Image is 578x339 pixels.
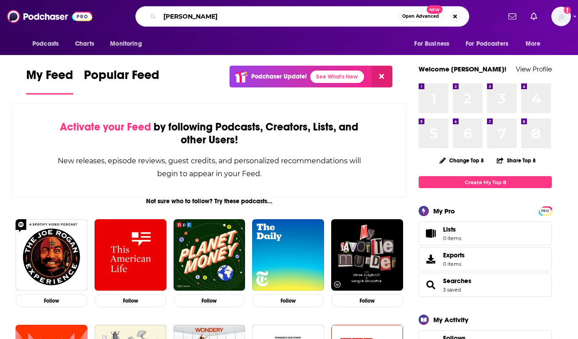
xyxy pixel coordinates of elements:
input: Search podcasts, credits, & more... [160,9,398,24]
span: PRO [540,208,550,214]
img: Planet Money [174,219,245,291]
img: My Favorite Murder with Karen Kilgariff and Georgia Hardstark [331,219,403,291]
div: My Activity [433,315,468,324]
a: Show notifications dropdown [505,9,520,24]
div: Search podcasts, credits, & more... [135,6,469,27]
a: Lists [419,221,552,245]
div: by following Podcasts, Creators, Lists, and other Users! [57,121,362,146]
button: Follow [95,294,166,307]
svg: Add a profile image [564,7,571,14]
a: My Feed [26,67,73,95]
span: Lists [443,225,456,233]
button: Follow [252,294,324,307]
span: Monitoring [110,38,142,50]
span: Charts [75,38,94,50]
span: Open Advanced [402,14,439,19]
span: For Business [414,38,449,50]
span: 0 items [443,261,465,267]
button: open menu [104,35,153,52]
button: open menu [460,35,521,52]
a: View Profile [516,65,552,73]
button: Share Top 8 [496,152,536,169]
span: Exports [422,253,439,265]
img: Podchaser - Follow, Share and Rate Podcasts [7,8,92,25]
span: Activate your Feed [60,120,151,134]
a: Popular Feed [84,67,159,95]
span: More [526,38,541,50]
button: open menu [26,35,70,52]
span: Lists [422,227,439,240]
button: open menu [408,35,460,52]
button: open menu [519,35,552,52]
a: Searches [422,279,439,291]
p: Podchaser Update! [251,73,307,80]
span: Lists [443,225,461,233]
a: See What's New [310,71,364,83]
div: New releases, episode reviews, guest credits, and personalized recommendations will begin to appe... [57,154,362,180]
span: New [427,5,443,14]
span: Popular Feed [84,67,159,88]
a: Exports [419,247,552,271]
img: The Daily [252,219,324,291]
img: This American Life [95,219,166,291]
a: Charts [69,35,99,52]
button: Follow [331,294,403,307]
button: Open AdvancedNew [398,11,443,22]
a: 3 saved [443,287,461,293]
a: PRO [540,207,550,214]
div: Not sure who to follow? Try these podcasts... [12,197,407,205]
button: Follow [174,294,245,307]
a: Show notifications dropdown [527,9,541,24]
img: The Joe Rogan Experience [16,219,87,291]
a: Searches [443,277,471,285]
div: My Pro [433,207,455,215]
a: Create My Top 8 [419,176,552,188]
span: Exports [443,251,465,259]
span: For Podcasters [466,38,508,50]
button: Show profile menu [551,7,571,26]
button: Follow [16,294,87,307]
span: My Feed [26,67,73,88]
a: Welcome [PERSON_NAME]! [419,65,507,73]
span: Podcasts [32,38,59,50]
span: Logged in as awallresonate [551,7,571,26]
span: Searches [419,273,552,297]
span: 0 items [443,235,461,241]
button: Change Top 8 [434,155,489,166]
img: User Profile [551,7,571,26]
